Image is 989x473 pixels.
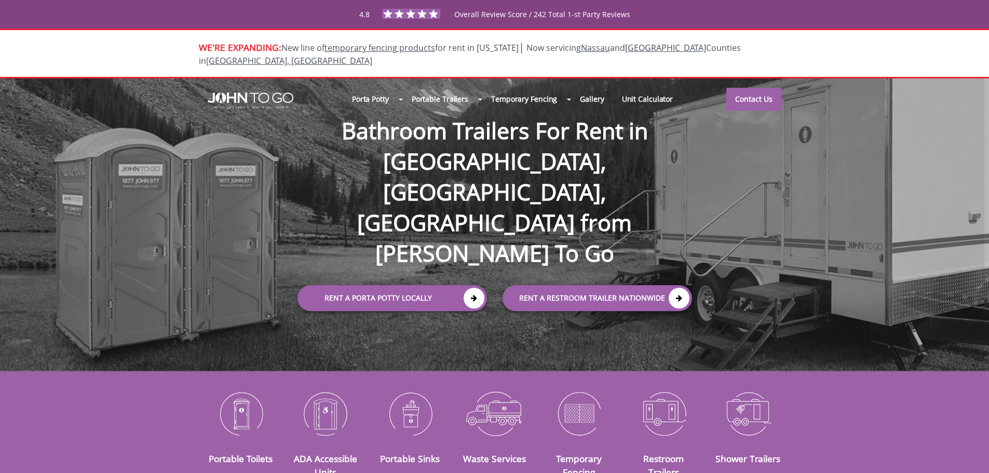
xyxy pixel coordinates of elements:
[519,40,524,54] span: |
[287,82,702,269] h1: Bathroom Trailers For Rent in [GEOGRAPHIC_DATA], [GEOGRAPHIC_DATA], [GEOGRAPHIC_DATA] from [PERSO...
[503,285,692,311] a: rent a RESTROOM TRAILER Nationwide
[571,88,613,110] a: Gallery
[199,42,741,66] span: Now servicing and Counties in
[947,431,989,473] button: Live Chat
[380,452,440,465] a: Portable Sinks
[403,88,477,110] a: Portable Trailers
[613,88,682,110] a: Unit Calculator
[581,42,610,53] a: Nassau
[199,41,281,53] span: WE'RE EXPANDING:
[545,386,614,440] img: Temporary-Fencing-cion_N.png
[359,9,370,19] span: 4.8
[625,42,706,53] a: [GEOGRAPHIC_DATA]
[291,386,360,440] img: ADA-Accessible-Units-icon_N.png
[715,452,780,465] a: Shower Trailers
[324,42,435,53] a: temporary fencing products
[629,386,698,440] img: Restroom-Trailers-icon_N.png
[482,88,566,110] a: Temporary Fencing
[454,9,630,40] span: Overall Review Score / 242 Total 1-st Party Reviews
[726,88,781,111] a: Contact Us
[208,92,293,109] img: JOHN to go
[460,386,529,440] img: Waste-Services-icon_N.png
[206,55,372,66] a: [GEOGRAPHIC_DATA], [GEOGRAPHIC_DATA]
[375,386,444,440] img: Portable-Sinks-icon_N.png
[209,452,273,465] a: Portable Toilets
[343,88,398,110] a: Porta Potty
[199,42,741,66] span: New line of for rent in [US_STATE]
[297,285,487,311] a: Rent a Porta Potty Locally
[714,386,783,440] img: Shower-Trailers-icon_N.png
[463,452,526,465] a: Waste Services
[207,386,276,440] img: Portable-Toilets-icon_N.png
